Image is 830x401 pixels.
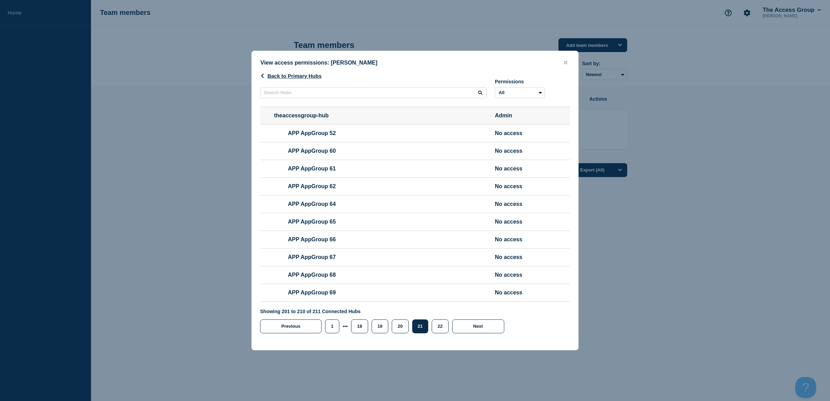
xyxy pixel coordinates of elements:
span: APP AppGroup 65 [274,219,487,225]
span: No access [495,219,545,225]
span: No access [495,183,545,190]
button: Back to Primary Hubs [260,73,322,79]
button: 21 [412,319,428,333]
span: APP AppGroup 66 [274,236,487,243]
span: No access [495,201,545,207]
div: View access permissions: [PERSON_NAME] [252,59,578,66]
span: APP AppGroup 62 [274,183,487,190]
div: Permissions [495,79,545,84]
button: Next [452,319,504,333]
button: 20 [392,319,408,333]
span: No access [495,236,545,243]
span: APP AppGroup 69 [274,290,487,296]
span: APP AppGroup 52 [274,130,487,136]
span: APP AppGroup 67 [274,254,487,260]
span: theaccessgroup-hub [260,112,487,119]
span: No access [495,272,545,278]
input: Search Hubs [260,87,487,98]
button: 22 [432,319,448,333]
span: Next [473,324,483,329]
span: APP AppGroup 64 [274,201,487,207]
button: 19 [372,319,388,333]
span: No access [495,148,545,154]
button: 1 [325,319,339,333]
span: APP AppGroup 61 [274,166,487,172]
span: No access [495,130,545,136]
span: No access [495,290,545,296]
button: Previous [260,319,322,333]
span: APP AppGroup 68 [274,272,487,278]
p: Showing 201 to 210 of 211 Connected Hubs [260,309,508,314]
span: Previous [281,324,300,329]
span: No access [495,166,545,172]
button: 18 [351,319,368,333]
span: APP AppGroup 60 [274,148,487,154]
button: close button [562,59,570,66]
span: Admin [495,112,545,119]
span: No access [495,254,545,260]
